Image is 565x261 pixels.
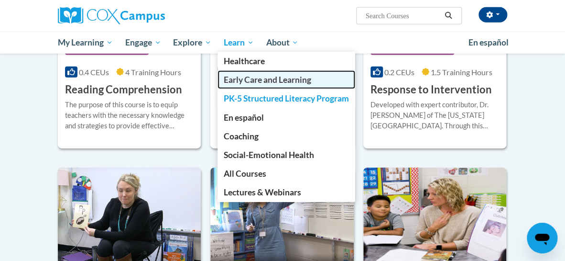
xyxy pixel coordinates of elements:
iframe: Button to launch messaging window [527,223,557,253]
a: Cox Campus [58,7,198,24]
h3: Reading Comprehension [65,82,182,97]
span: 4 Training Hours [125,68,181,77]
a: Healthcare [217,52,355,70]
a: Explore [167,32,217,54]
img: Cox Campus [58,7,165,24]
a: My Learning [52,32,119,54]
a: PK-5 Structured Literacy Program [217,89,355,108]
span: Learn [224,37,254,48]
span: 0.4 CEUs [79,68,109,77]
span: About [266,37,298,48]
div: Developed with expert contributor, Dr. [PERSON_NAME] of The [US_STATE][GEOGRAPHIC_DATA]. Through ... [370,100,499,131]
span: En español [224,113,264,123]
button: Search [441,10,456,22]
a: Learn [217,32,260,54]
span: En español [468,37,508,47]
span: Healthcare [224,56,265,66]
span: 1.5 Training Hours [431,68,492,77]
span: 0.2 CEUs [384,68,414,77]
a: About [260,32,305,54]
span: PK-5 Structured Literacy Program [224,93,349,103]
a: Early Care and Learning [217,70,355,89]
span: Engage [125,37,161,48]
input: Search Courses [365,10,441,22]
div: The purpose of this course is to equip teachers with the necessary knowledge and strategies to pr... [65,100,194,131]
a: Lectures & Webinars [217,183,355,202]
span: Lectures & Webinars [224,187,301,197]
a: Social-Emotional Health [217,146,355,164]
a: Engage [119,32,167,54]
span: My Learning [58,37,113,48]
a: All Courses [217,164,355,183]
span: Explore [173,37,211,48]
a: En español [462,33,514,53]
a: Coaching [217,127,355,146]
span: Coaching [224,131,259,141]
h3: Response to Intervention [370,82,492,97]
div: Main menu [51,32,514,54]
a: En español [217,108,355,127]
span: Early Care and Learning [224,75,311,85]
span: All Courses [224,169,266,179]
button: Account Settings [478,7,507,23]
span: Social-Emotional Health [224,150,314,160]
